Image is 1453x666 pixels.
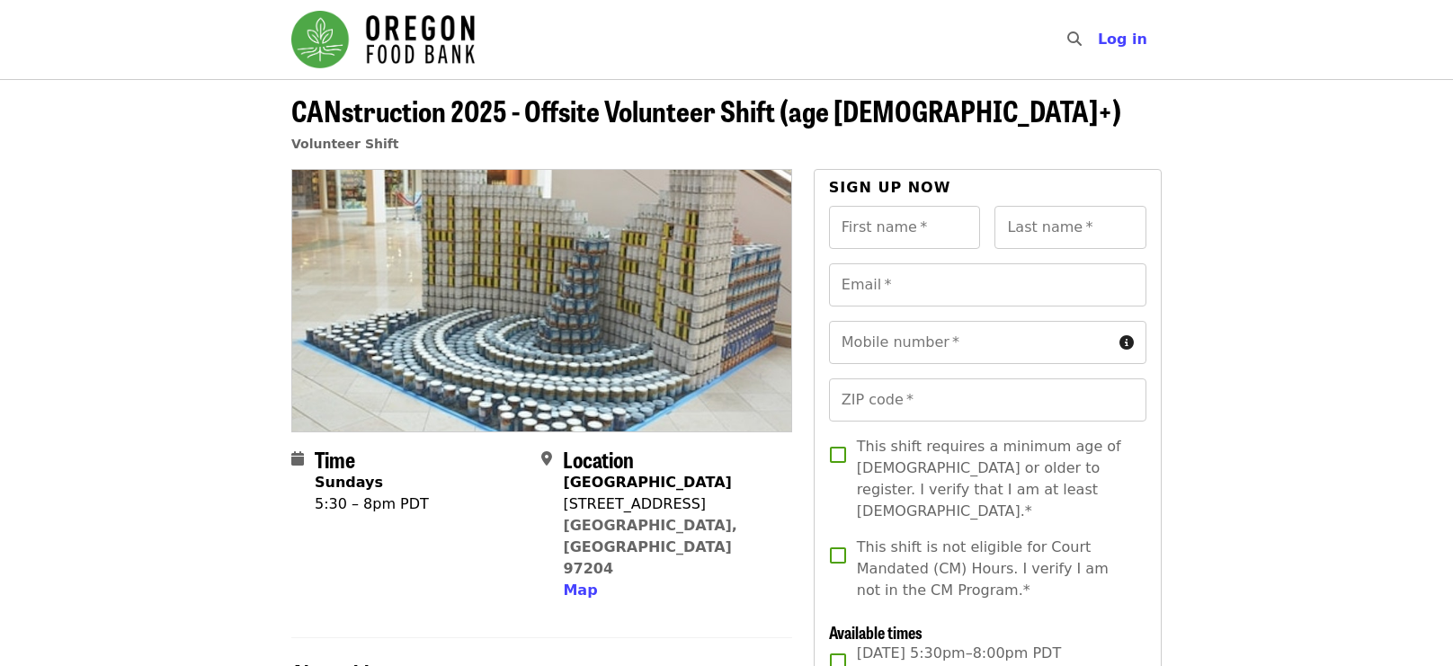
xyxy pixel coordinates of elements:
[1098,31,1147,48] span: Log in
[315,474,383,491] strong: Sundays
[829,206,981,249] input: First name
[563,580,597,601] button: Map
[291,450,304,467] i: calendar icon
[829,620,923,644] span: Available times
[563,582,597,599] span: Map
[563,517,737,577] a: [GEOGRAPHIC_DATA], [GEOGRAPHIC_DATA] 97204
[994,206,1146,249] input: Last name
[315,493,429,515] div: 5:30 – 8pm PDT
[829,321,1112,364] input: Mobile number
[1119,334,1134,351] i: circle-info icon
[291,11,475,68] img: Oregon Food Bank - Home
[829,179,951,196] span: Sign up now
[315,443,355,475] span: Time
[291,137,399,151] a: Volunteer Shift
[1083,22,1162,58] button: Log in
[563,493,777,515] div: [STREET_ADDRESS]
[541,450,552,467] i: map-marker-alt icon
[563,474,731,491] strong: [GEOGRAPHIC_DATA]
[857,436,1132,522] span: This shift requires a minimum age of [DEMOGRAPHIC_DATA] or older to register. I verify that I am ...
[1067,31,1082,48] i: search icon
[291,89,1121,131] span: CANstruction 2025 - Offsite Volunteer Shift (age [DEMOGRAPHIC_DATA]+)
[563,443,634,475] span: Location
[829,263,1146,306] input: Email
[857,537,1132,601] span: This shift is not eligible for Court Mandated (CM) Hours. I verify I am not in the CM Program.*
[292,170,791,431] img: CANstruction 2025 - Offsite Volunteer Shift (age 16+) organized by Oregon Food Bank
[829,378,1146,422] input: ZIP code
[1092,18,1107,61] input: Search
